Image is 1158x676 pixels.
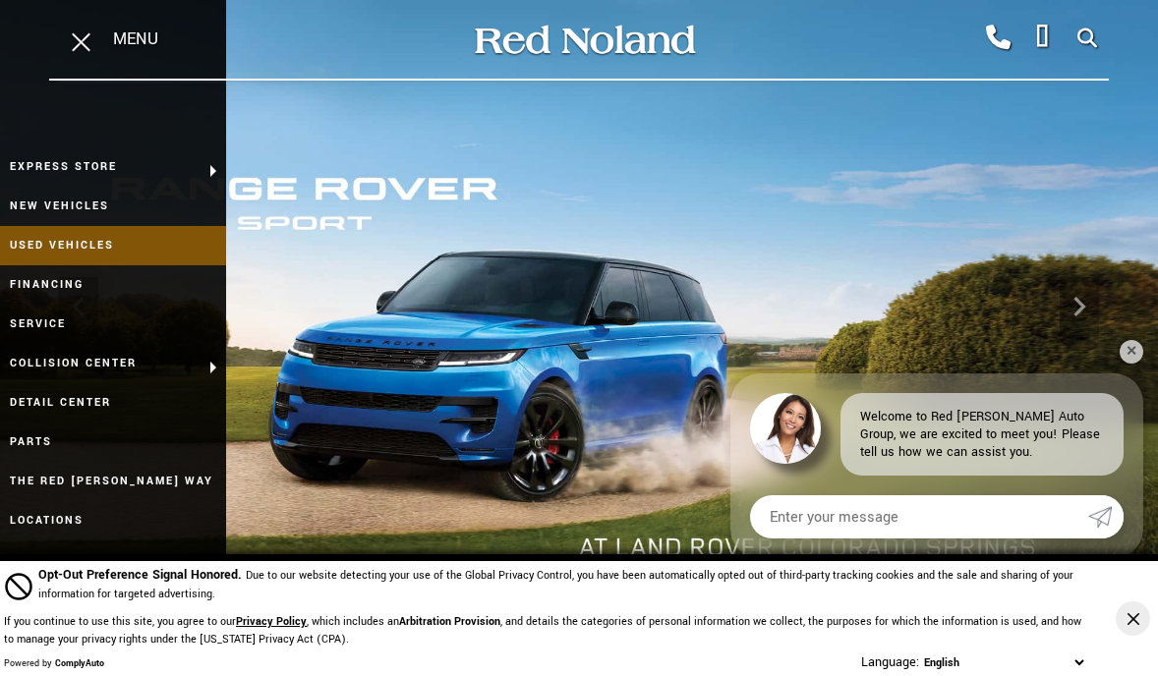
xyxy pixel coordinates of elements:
[1116,601,1150,636] button: Close Button
[38,566,246,584] span: Opt-Out Preference Signal Honored .
[840,393,1124,476] div: Welcome to Red [PERSON_NAME] Auto Group, we are excited to meet you! Please tell us how we can as...
[1060,277,1099,336] div: Next
[919,653,1088,672] select: Language Select
[4,614,1081,647] p: If you continue to use this site, you agree to our , which includes an , and details the categori...
[399,614,500,629] strong: Arbitration Provision
[55,657,104,670] a: ComplyAuto
[1088,495,1124,538] a: Submit
[471,23,697,57] img: Red Noland Auto Group
[4,658,104,670] div: Powered by
[861,655,919,669] div: Language:
[750,495,1088,538] input: Enter your message
[38,565,1088,603] div: Due to our website detecting your use of the Global Privacy Control, you have been automatically ...
[236,614,307,629] a: Privacy Policy
[750,393,821,464] img: Agent profile photo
